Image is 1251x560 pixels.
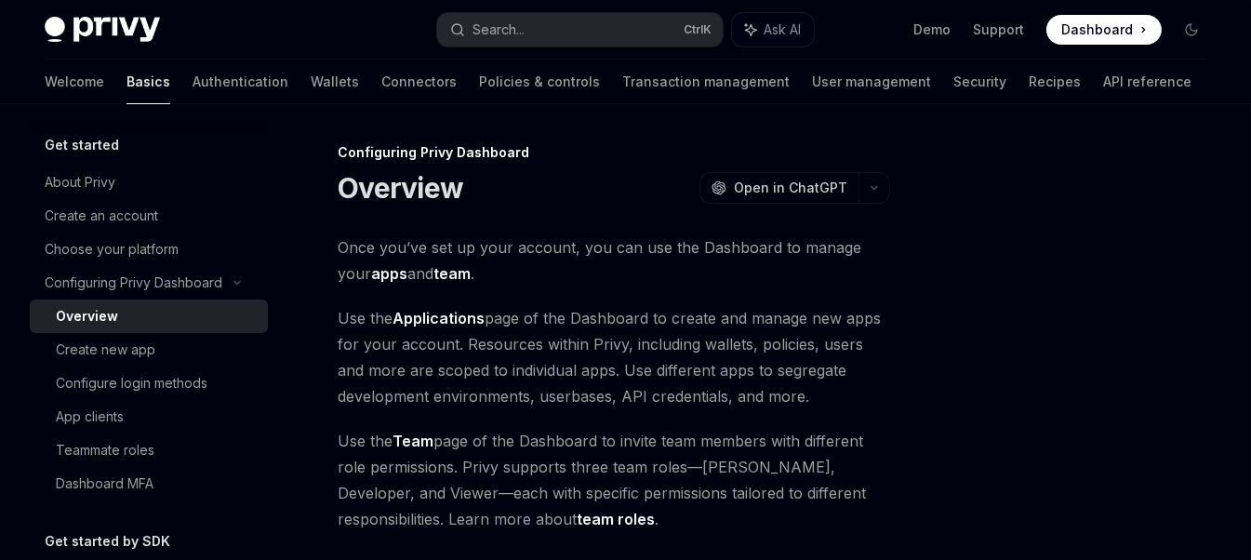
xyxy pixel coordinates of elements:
strong: apps [371,264,407,283]
a: Transaction management [622,60,790,104]
a: Applications [393,309,485,328]
strong: team [433,264,471,283]
a: Team [393,432,433,451]
h5: Get started [45,134,119,156]
button: Open in ChatGPT [699,172,858,204]
a: Support [973,20,1024,39]
a: Policies & controls [479,60,600,104]
div: Teammate roles [56,439,154,461]
a: Create new app [30,333,268,367]
a: team roles [577,510,655,529]
span: Ctrl K [684,22,712,37]
span: Dashboard [1061,20,1133,39]
h5: Get started by SDK [45,530,170,553]
span: Once you’ve set up your account, you can use the Dashboard to manage your and . [338,234,890,287]
div: About Privy [45,171,115,193]
a: Security [953,60,1006,104]
a: Choose your platform [30,233,268,266]
a: Welcome [45,60,104,104]
div: Configuring Privy Dashboard [338,143,890,162]
a: API reference [1103,60,1191,104]
a: Basics [126,60,170,104]
span: Use the page of the Dashboard to create and manage new apps for your account. Resources within Pr... [338,305,890,409]
a: Dashboard MFA [30,467,268,500]
div: Search... [472,19,525,41]
span: Use the page of the Dashboard to invite team members with different role permissions. Privy suppo... [338,428,890,532]
a: Connectors [381,60,457,104]
div: App clients [56,406,124,428]
div: Configure login methods [56,372,207,394]
a: Recipes [1029,60,1081,104]
div: Create new app [56,339,155,361]
div: Overview [56,305,118,327]
a: Overview [30,300,268,333]
a: Wallets [311,60,359,104]
button: Search...CtrlK [437,13,724,47]
a: App clients [30,400,268,433]
span: Ask AI [764,20,801,39]
a: About Privy [30,166,268,199]
a: User management [812,60,931,104]
div: Configuring Privy Dashboard [45,272,222,294]
a: Dashboard [1046,15,1162,45]
button: Ask AI [732,13,814,47]
a: Create an account [30,199,268,233]
button: Toggle dark mode [1177,15,1206,45]
div: Dashboard MFA [56,473,153,495]
a: Teammate roles [30,433,268,467]
a: Configure login methods [30,367,268,400]
a: Authentication [193,60,288,104]
h1: Overview [338,171,463,205]
div: Create an account [45,205,158,227]
img: dark logo [45,17,160,43]
div: Choose your platform [45,238,179,260]
a: Demo [913,20,951,39]
span: Open in ChatGPT [734,179,847,197]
